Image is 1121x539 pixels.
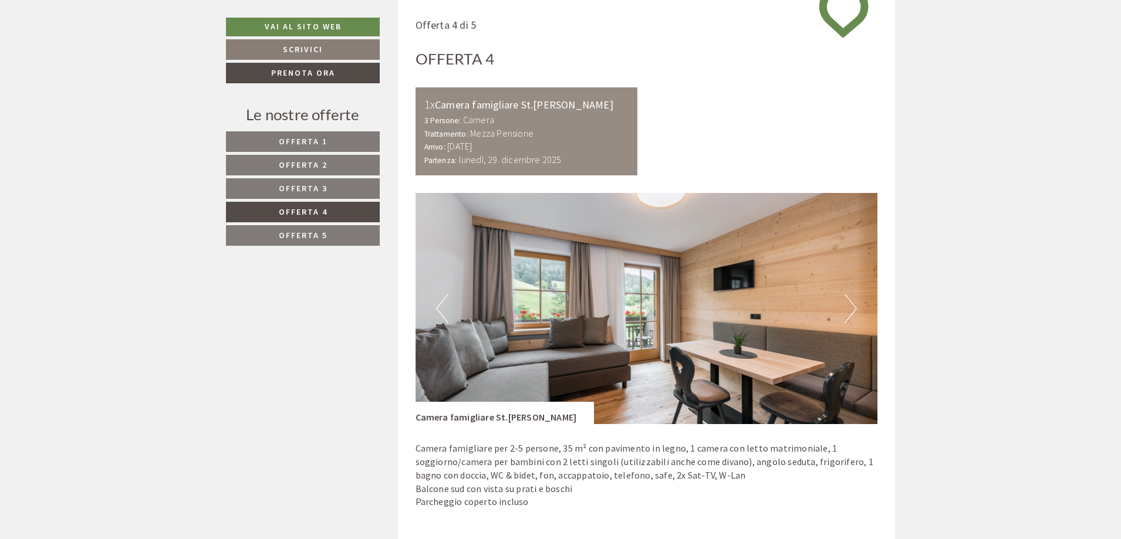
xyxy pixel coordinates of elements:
[279,206,327,217] span: Offerta 4
[424,129,468,139] small: Trattamento:
[416,48,495,70] div: Offerta 4
[424,155,457,165] small: Partenza:
[447,140,472,152] b: [DATE]
[279,230,327,240] span: Offerta 5
[470,127,534,139] b: Mezza Pensione
[416,18,477,32] span: Offerta 4 di 5
[416,442,878,509] p: Camera famigliare per 2-5 persone, 35 m² con pavimento in legno, 1 camera con letto matrimoniale,...
[279,160,327,170] span: Offerta 2
[424,116,461,126] small: 3 Persone:
[424,96,629,113] div: Camera famigliare St.[PERSON_NAME]
[226,39,380,60] a: Scrivici
[416,402,595,424] div: Camera famigliare St.[PERSON_NAME]
[424,142,445,152] small: Arrivo:
[436,294,448,323] button: Previous
[463,114,494,126] b: Camera
[424,97,435,111] b: 1x
[226,18,380,36] a: Vai al sito web
[226,63,380,83] a: Prenota ora
[459,154,562,165] b: lunedì, 29. dicembre 2025
[279,136,327,147] span: Offerta 1
[226,104,380,126] div: Le nostre offerte
[416,193,878,424] img: image
[279,183,327,194] span: Offerta 3
[845,294,857,323] button: Next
